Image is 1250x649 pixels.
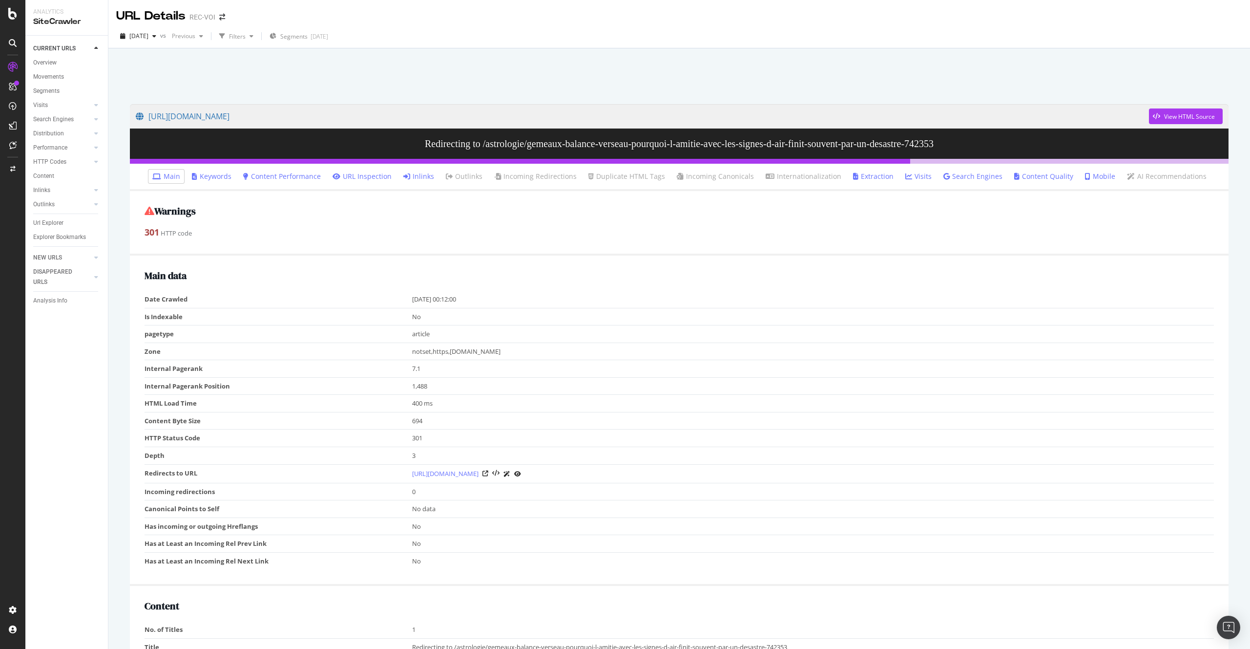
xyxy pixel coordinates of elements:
span: vs [160,31,168,40]
td: Zone [145,343,412,360]
h2: Main data [145,270,1214,281]
a: Overview [33,58,101,68]
div: Overview [33,58,57,68]
td: pagetype [145,325,412,343]
a: Content [33,171,101,181]
span: Segments [280,32,308,41]
td: No [412,552,1214,569]
div: HTTP code [145,226,1214,239]
div: URL Details [116,8,186,24]
a: Url Explorer [33,218,101,228]
td: Depth [145,447,412,465]
div: Analytics [33,8,100,16]
div: Distribution [33,129,64,139]
a: Outlinks [33,199,91,210]
div: DISAPPEARED URLS [33,267,83,287]
a: Visits [905,172,932,181]
td: Date Crawled [145,291,412,308]
td: [DATE] 00:12:00 [412,291,1214,308]
div: HTTP Codes [33,157,66,167]
td: 3 [412,447,1214,465]
a: Visit Online Page [482,471,488,476]
td: Content Byte Size [145,412,412,430]
span: 2025 Sep. 21st [129,32,148,40]
a: Incoming Canonicals [677,172,754,181]
a: Inlinks [403,172,434,181]
div: View HTML Source [1164,112,1215,121]
a: AI Recommendations [1127,172,1207,181]
a: Search Engines [943,172,1002,181]
a: Visits [33,100,91,110]
div: CURRENT URLS [33,43,76,54]
button: View HTML Source [492,470,500,477]
a: DISAPPEARED URLS [33,267,91,287]
td: 1 [412,621,1214,638]
div: Inlinks [33,185,50,195]
td: Has incoming or outgoing Hreflangs [145,518,412,535]
td: notset,https,[DOMAIN_NAME] [412,343,1214,360]
div: Outlinks [33,199,55,210]
a: URL Inspection [514,469,521,479]
td: Internal Pagerank Position [145,377,412,395]
div: REC-VOI [189,12,215,22]
span: Previous [168,32,195,40]
a: Outlinks [446,172,482,181]
a: Main [152,172,180,181]
a: Movements [33,72,101,82]
a: Analysis Info [33,296,101,306]
td: Internal Pagerank [145,360,412,378]
td: 301 [412,430,1214,447]
div: Movements [33,72,64,82]
a: Content Quality [1014,172,1073,181]
a: CURRENT URLS [33,43,91,54]
button: Previous [168,28,207,44]
div: arrow-right-arrow-left [219,14,225,21]
a: Search Engines [33,114,91,125]
a: Mobile [1085,172,1115,181]
td: No. of Titles [145,621,412,638]
a: Keywords [192,172,231,181]
a: Incoming Redirections [494,172,577,181]
a: URL Inspection [333,172,392,181]
a: Segments [33,86,101,96]
td: Redirects to URL [145,464,412,483]
td: No [412,535,1214,553]
td: 1,488 [412,377,1214,395]
div: Content [33,171,54,181]
h2: Warnings [145,206,1214,216]
a: Explorer Bookmarks [33,232,101,242]
td: HTML Load Time [145,395,412,412]
a: Content Performance [243,172,321,181]
a: [URL][DOMAIN_NAME] [412,469,479,478]
div: Url Explorer [33,218,63,228]
div: [DATE] [311,32,328,41]
td: Incoming redirections [145,483,412,500]
a: Extraction [853,172,894,181]
strong: 301 [145,226,159,238]
td: Is Indexable [145,308,412,325]
a: Duplicate HTML Tags [588,172,665,181]
a: Internationalization [766,172,841,181]
a: Distribution [33,129,91,139]
div: SiteCrawler [33,16,100,27]
td: 7.1 [412,360,1214,378]
div: Visits [33,100,48,110]
a: AI Url Details [503,469,510,479]
div: Performance [33,143,67,153]
td: 0 [412,483,1214,500]
div: Open Intercom Messenger [1217,616,1240,639]
div: Explorer Bookmarks [33,232,86,242]
a: [URL][DOMAIN_NAME] [136,104,1149,129]
div: NEW URLS [33,253,62,263]
button: Filters [215,28,257,44]
button: Segments[DATE] [266,28,332,44]
td: 694 [412,412,1214,430]
a: HTTP Codes [33,157,91,167]
div: Search Engines [33,114,74,125]
td: No [412,308,1214,325]
a: Inlinks [33,185,91,195]
td: No [412,518,1214,535]
td: Canonical Points to Self [145,500,412,518]
td: 400 ms [412,395,1214,412]
td: HTTP Status Code [145,430,412,447]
